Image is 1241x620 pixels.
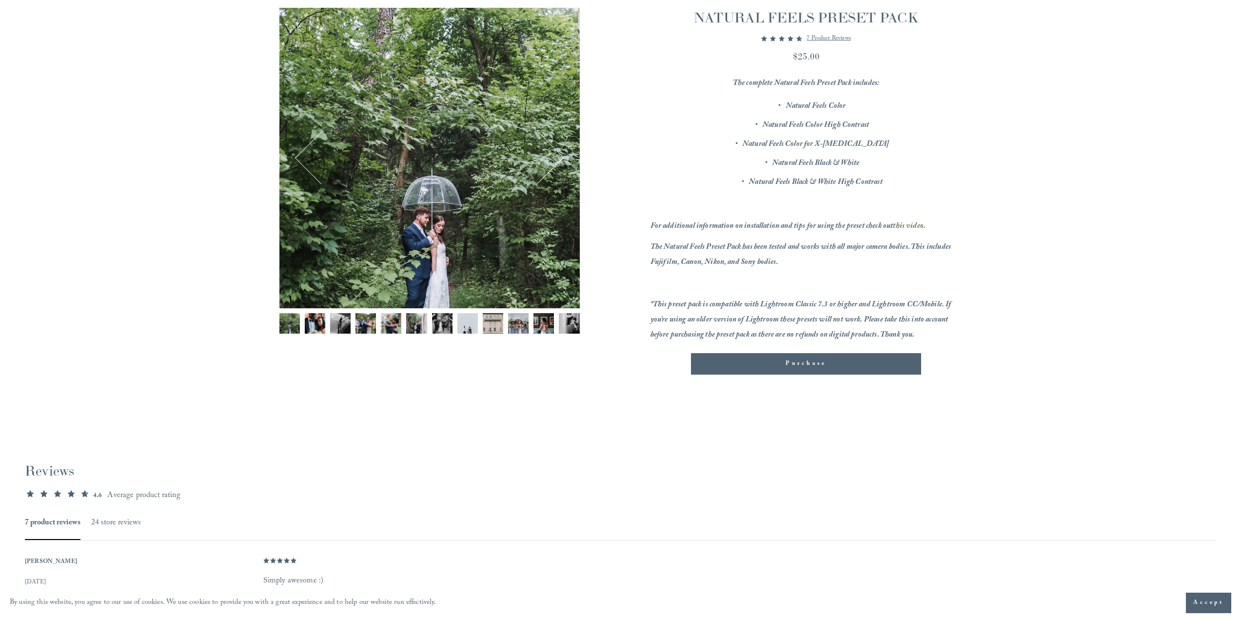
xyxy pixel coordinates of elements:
em: The complete Natural Feels Preset Pack includes: [733,77,880,90]
img: FUJ18856 copy.jpg [457,313,478,334]
div: 4.6 average product rating [25,461,1216,501]
em: For additional information on installation and tips for using the preset check out [650,220,893,233]
img: DSCF7340.jpg [483,313,503,334]
button: Next [514,135,561,181]
button: View 7 product reviews [25,516,80,530]
button: Image 5 of 12 [381,313,401,339]
img: FUJ14832.jpg [533,313,554,334]
button: Image 12 of 12 [559,313,579,339]
button: Image 11 of 12 [533,313,554,339]
a: 7 product reviews [807,33,851,44]
button: Image 8 of 12 [457,313,478,339]
em: Natural Feels Color [786,100,846,113]
button: Image 10 of 12 [508,313,529,339]
button: View 24 store reviews [91,516,141,530]
em: Natural Feels Color for X-[MEDICAL_DATA] [743,138,889,151]
img: DSCF8972.jpg [305,313,325,334]
button: Purchase [691,353,922,375]
div: 4.6 [93,491,102,501]
button: Image 4 of 12 [355,313,376,339]
dd: [DATE] [25,575,263,590]
span: Purchase [786,359,827,369]
img: FUJ15149.jpg [432,313,453,334]
em: The Natural Feels Preset Pack has been tested and works with all major camera bodies. This includ... [650,241,953,269]
img: DSCF9372.jpg [559,313,579,334]
div: Gallery thumbnails [279,313,580,339]
a: this video [893,220,924,233]
button: Image 2 of 12 [305,313,325,339]
dd: [PERSON_NAME] [25,555,263,575]
h1: NATURAL FEELS PRESET PACK [650,8,962,27]
em: Natural Feels Black & White High Contrast [749,176,882,189]
button: Image 1 of 12 [279,313,300,339]
em: . [924,220,926,233]
button: Previous [298,135,345,181]
dd: Simply awesome :) [263,574,1217,589]
div: Gallery [279,8,580,401]
div: $25.00 [650,50,962,63]
em: Natural Feels Color High Contrast [763,119,869,132]
em: *This preset pack is compatible with Lightroom Classic 7.3 or higher and Lightroom CC/Mobile. If ... [650,299,953,342]
p: By using this website, you agree to our use of cookies. We use cookies to provide you with a grea... [10,596,436,610]
div: Average product rating [107,491,180,501]
button: Image 9 of 12 [483,313,503,339]
button: Image 3 of 12 [330,313,351,339]
span: Accept [1193,598,1224,608]
button: Accept [1186,593,1231,613]
button: Image 6 of 12 [406,313,427,339]
h2: Reviews [25,461,1216,480]
img: DSCF8358.jpg [508,313,529,334]
em: Natural Feels Black & White [772,157,859,170]
img: DSCF9013.jpg [406,313,427,334]
button: Image 7 of 12 [432,313,453,339]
